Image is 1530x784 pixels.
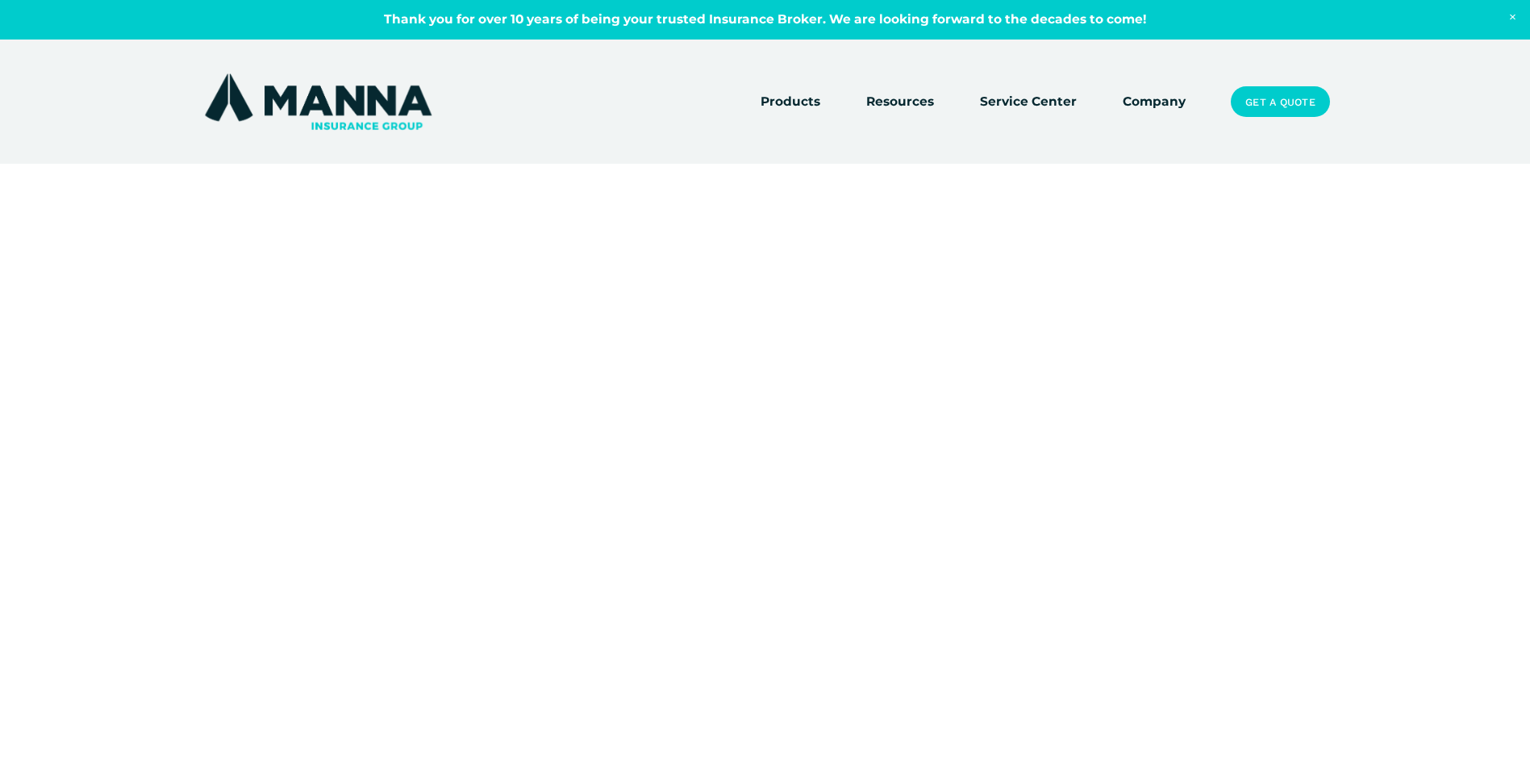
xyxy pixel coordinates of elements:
[980,90,1077,113] a: Service Center
[1123,90,1186,113] a: Company
[761,92,820,112] span: Products
[201,70,436,133] img: Manna Insurance Group
[1231,86,1329,117] a: Get a Quote
[866,90,934,113] a: folder dropdown
[866,92,934,112] span: Resources
[761,90,820,113] a: folder dropdown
